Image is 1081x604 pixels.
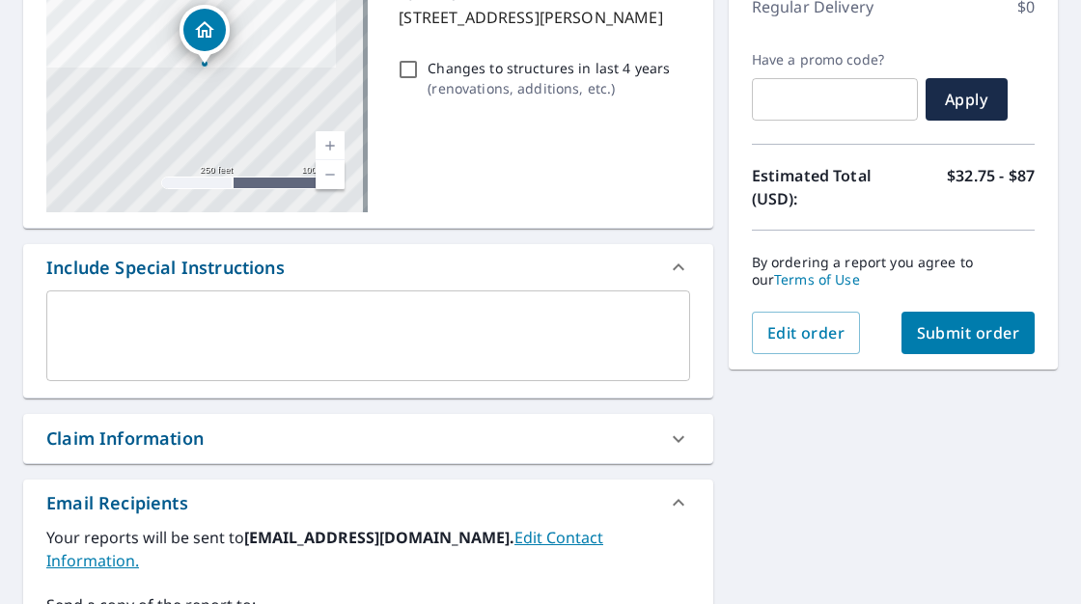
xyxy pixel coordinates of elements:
div: Claim Information [46,426,204,452]
p: ( renovations, additions, etc. ) [428,78,670,98]
div: Include Special Instructions [46,255,285,281]
div: Email Recipients [23,480,713,526]
label: Your reports will be sent to [46,526,690,572]
p: $32.75 - $87 [947,164,1035,210]
b: [EMAIL_ADDRESS][DOMAIN_NAME]. [244,527,514,548]
div: Claim Information [23,414,713,463]
a: Current Level 17, Zoom In [316,131,345,160]
div: Include Special Instructions [23,244,713,290]
a: Current Level 17, Zoom Out [316,160,345,189]
div: Email Recipients [46,490,188,516]
div: Dropped pin, building 1, Residential property, 10505 Tyson Rd Orlando, FL 32832 [180,5,230,65]
a: Terms of Use [774,270,860,288]
p: [STREET_ADDRESS][PERSON_NAME] [399,6,681,29]
span: Apply [941,89,992,110]
p: By ordering a report you agree to our [752,254,1035,288]
button: Edit order [752,312,861,354]
span: Submit order [917,322,1020,343]
span: Edit order [767,322,845,343]
button: Apply [926,78,1008,121]
button: Submit order [901,312,1036,354]
label: Have a promo code? [752,51,918,69]
p: Estimated Total (USD): [752,164,894,210]
p: Changes to structures in last 4 years [428,58,670,78]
